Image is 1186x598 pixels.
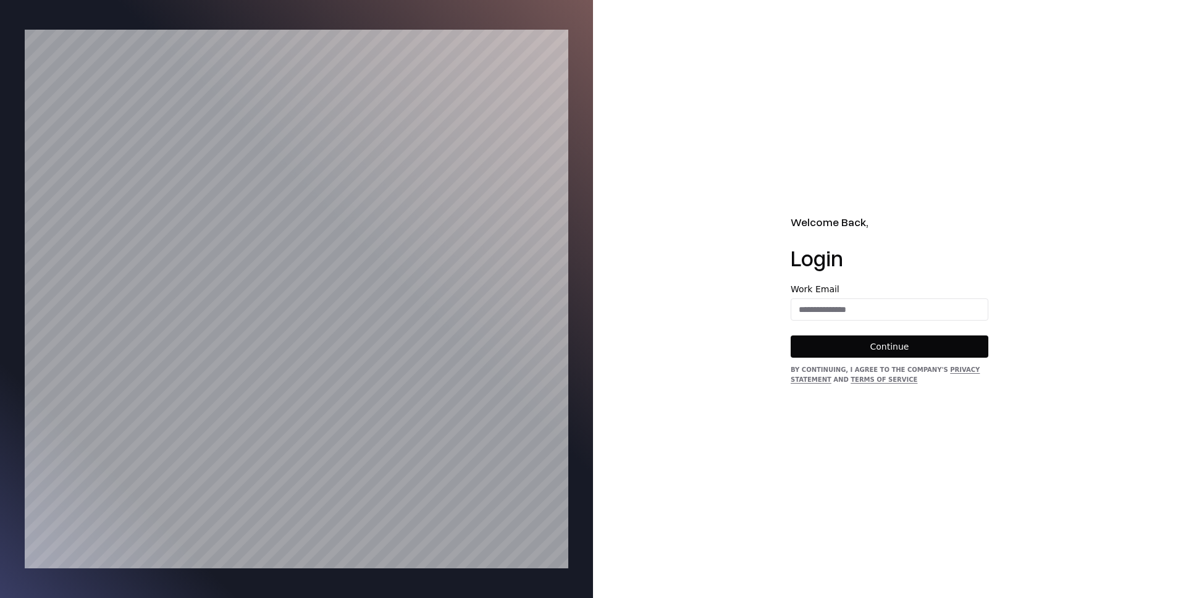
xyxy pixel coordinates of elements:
h1: Login [791,245,988,270]
a: Terms of Service [851,376,917,383]
button: Continue [791,335,988,358]
div: By continuing, I agree to the Company's and [791,365,988,385]
h2: Welcome Back, [791,214,988,230]
a: Privacy Statement [791,366,980,383]
label: Work Email [791,285,988,293]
